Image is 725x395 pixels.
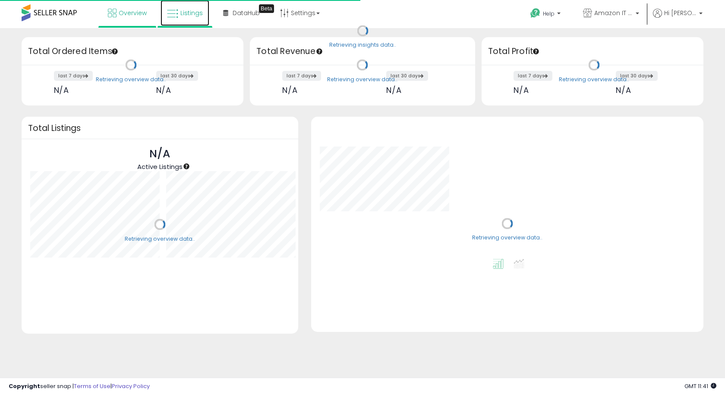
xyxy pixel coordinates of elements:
a: Help [523,1,569,28]
i: Get Help [530,8,541,19]
span: Overview [119,9,147,17]
span: 2025-10-8 11:41 GMT [684,382,716,390]
a: Privacy Policy [112,382,150,390]
div: Retrieving overview data.. [472,234,542,242]
span: DataHub [233,9,260,17]
div: Retrieving overview data.. [559,76,629,83]
div: seller snap | | [9,382,150,391]
div: Tooltip anchor [259,4,274,13]
span: Listings [180,9,203,17]
span: Help [543,10,555,17]
div: Retrieving overview data.. [125,235,195,243]
a: Terms of Use [74,382,110,390]
strong: Copyright [9,382,40,390]
span: Amazon IT Seller Snap [594,9,633,17]
a: Hi [PERSON_NAME] [653,9,703,28]
span: Hi [PERSON_NAME] [664,9,697,17]
div: Retrieving overview data.. [327,76,397,83]
div: Retrieving overview data.. [96,76,166,83]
